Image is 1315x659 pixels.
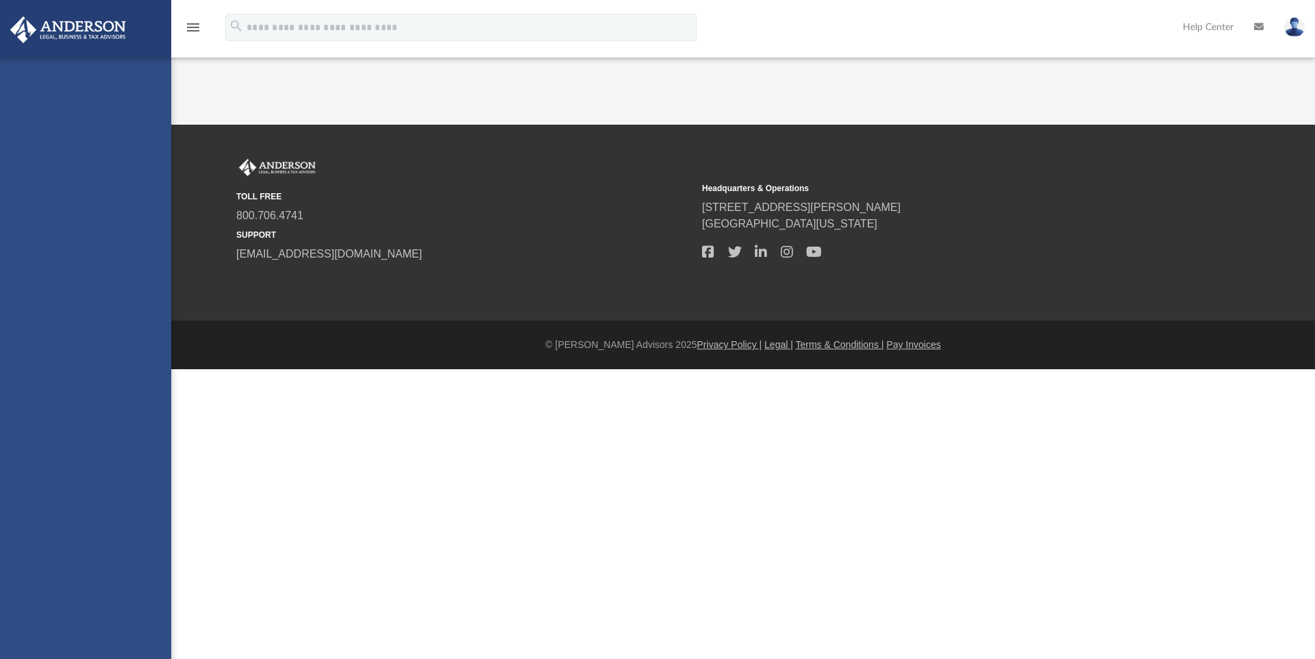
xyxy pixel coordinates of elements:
img: User Pic [1284,17,1305,37]
img: Anderson Advisors Platinum Portal [6,16,130,43]
a: 800.706.4741 [236,210,303,221]
small: Headquarters & Operations [702,182,1158,195]
a: [GEOGRAPHIC_DATA][US_STATE] [702,218,877,229]
a: Terms & Conditions | [796,339,884,350]
small: SUPPORT [236,229,692,241]
a: Privacy Policy | [697,339,762,350]
a: [STREET_ADDRESS][PERSON_NAME] [702,201,901,213]
img: Anderson Advisors Platinum Portal [236,159,318,177]
a: Pay Invoices [886,339,940,350]
i: menu [185,19,201,36]
small: TOLL FREE [236,190,692,203]
div: © [PERSON_NAME] Advisors 2025 [171,338,1315,352]
i: search [229,18,244,34]
a: [EMAIL_ADDRESS][DOMAIN_NAME] [236,248,422,260]
a: Legal | [764,339,793,350]
a: menu [185,26,201,36]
